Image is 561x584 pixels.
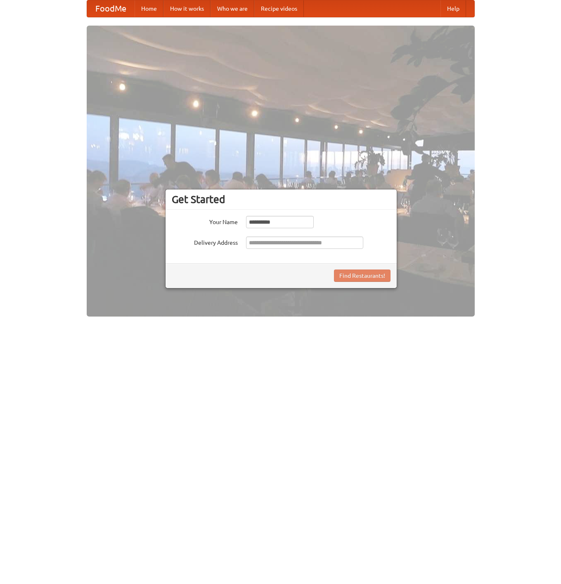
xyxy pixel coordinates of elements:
[172,193,391,206] h3: Get Started
[163,0,211,17] a: How it works
[172,216,238,226] label: Your Name
[440,0,466,17] a: Help
[135,0,163,17] a: Home
[172,236,238,247] label: Delivery Address
[254,0,304,17] a: Recipe videos
[211,0,254,17] a: Who we are
[87,0,135,17] a: FoodMe
[334,270,391,282] button: Find Restaurants!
